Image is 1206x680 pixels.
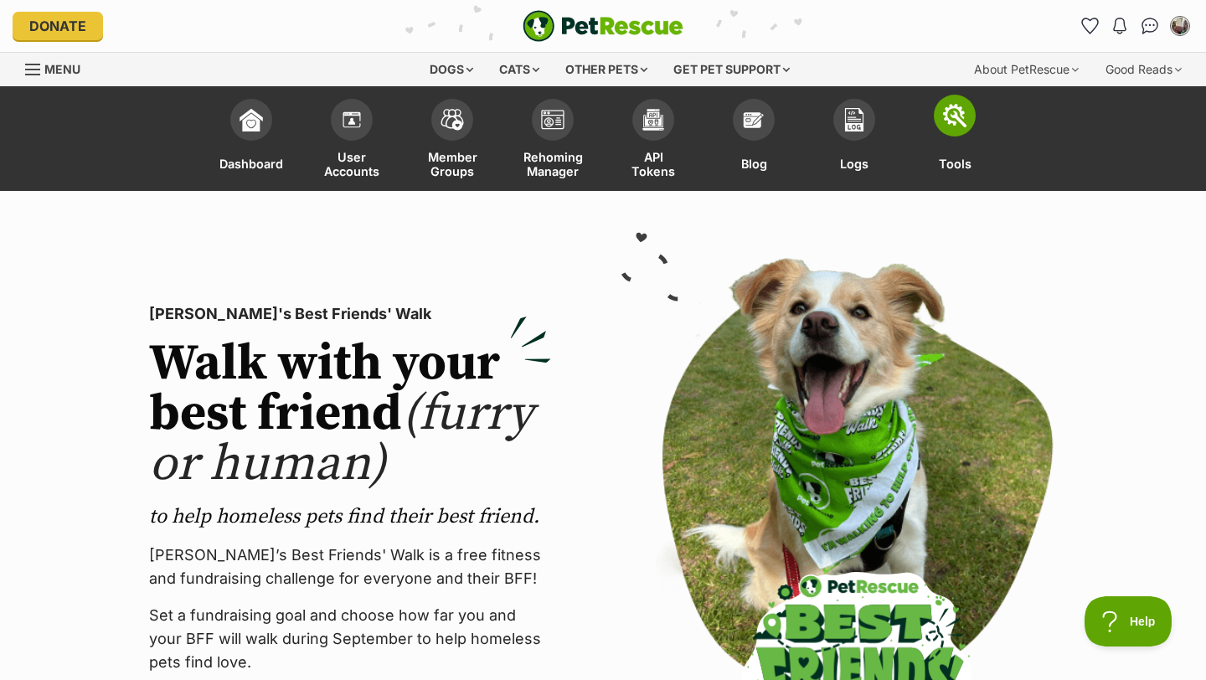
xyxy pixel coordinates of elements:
div: Other pets [554,53,659,86]
span: API Tokens [624,149,683,178]
a: PetRescue [523,10,683,42]
span: Blog [741,149,767,178]
span: Logs [840,149,868,178]
span: User Accounts [322,149,381,178]
img: tools-icon-677f8b7d46040df57c17cb185196fc8e01b2b03676c49af7ba82c462532e62ee.svg [943,104,966,127]
button: Notifications [1106,13,1133,39]
img: logs-icon-5bf4c29380941ae54b88474b1138927238aebebbc450bc62c8517511492d5a22.svg [843,108,866,131]
a: Conversations [1136,13,1163,39]
ul: Account quick links [1076,13,1193,39]
span: Member Groups [423,149,482,178]
img: Susan Irwin profile pic [1172,18,1188,34]
img: api-icon-849e3a9e6f871e3acf1f60245d25b4cd0aad652aa5f5372336901a6a67317bd8.svg [642,108,665,131]
span: Tools [939,149,971,178]
img: members-icon-d6bcda0bfb97e5ba05b48644448dc2971f67d37433e5abca221da40c41542bd5.svg [340,108,363,131]
iframe: Help Scout Beacon - Open [1085,596,1172,647]
img: group-profile-icon-3fa3cf56718a62981997c0bc7e787c4b2cf8bcc04b72c1350f741eb67cf2f40e.svg [541,110,564,130]
a: Tools [904,90,1005,191]
div: Good Reads [1094,53,1193,86]
span: Dashboard [219,149,283,178]
h2: Walk with your best friend [149,339,551,490]
a: Favourites [1076,13,1103,39]
img: team-members-icon-5396bd8760b3fe7c0b43da4ab00e1e3bb1a5d9ba89233759b79545d2d3fc5d0d.svg [441,109,464,131]
img: dashboard-icon-eb2f2d2d3e046f16d808141f083e7271f6b2e854fb5c12c21221c1fb7104beca.svg [240,108,263,131]
div: Get pet support [662,53,801,86]
a: API Tokens [603,90,703,191]
a: Logs [804,90,904,191]
a: Rehoming Manager [502,90,603,191]
p: [PERSON_NAME]'s Best Friends' Walk [149,302,551,326]
a: Member Groups [402,90,502,191]
span: Menu [44,62,80,76]
a: Menu [25,53,92,83]
div: Dogs [418,53,485,86]
img: notifications-46538b983faf8c2785f20acdc204bb7945ddae34d4c08c2a6579f10ce5e182be.svg [1113,18,1126,34]
button: My account [1167,13,1193,39]
span: (furry or human) [149,383,533,496]
img: blogs-icon-e71fceff818bbaa76155c998696f2ea9b8fc06abc828b24f45ee82a475c2fd99.svg [742,108,765,131]
div: About PetRescue [962,53,1090,86]
span: Rehoming Manager [523,149,583,178]
a: Donate [13,12,103,40]
div: Cats [487,53,551,86]
img: chat-41dd97257d64d25036548639549fe6c8038ab92f7586957e7f3b1b290dea8141.svg [1142,18,1159,34]
a: Dashboard [201,90,301,191]
p: to help homeless pets find their best friend. [149,503,551,530]
p: [PERSON_NAME]’s Best Friends' Walk is a free fitness and fundraising challenge for everyone and t... [149,543,551,590]
a: User Accounts [301,90,402,191]
img: logo-e224e6f780fb5917bec1dbf3a21bbac754714ae5b6737aabdf751b685950b380.svg [523,10,683,42]
p: Set a fundraising goal and choose how far you and your BFF will walk during September to help hom... [149,604,551,674]
a: Blog [703,90,804,191]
